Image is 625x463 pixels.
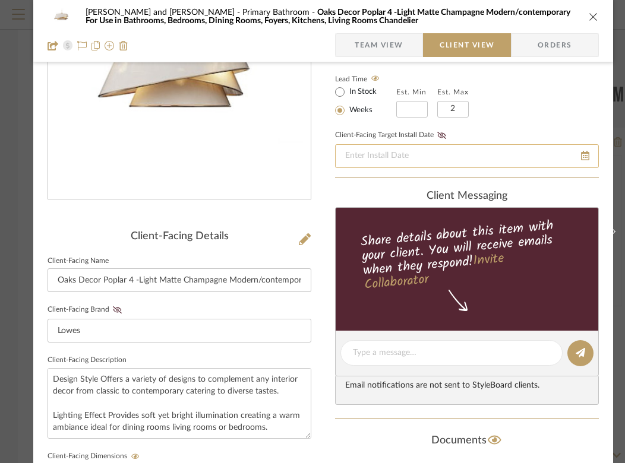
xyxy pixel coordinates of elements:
button: Lead Time [367,73,383,85]
button: close [588,11,599,22]
button: Client-Facing Dimensions [127,452,143,461]
span: Client View [440,33,494,57]
mat-radio-group: Select item type [335,84,396,118]
span: Orders [525,33,585,57]
span: Team View [355,33,403,57]
label: Weeks [347,105,373,116]
label: Client-Facing Brand [48,306,125,314]
div: Client-Facing Details [48,230,311,243]
span: Oaks Decor Poplar 4 -Light Matte Champagne Modern/contemporary For Use in Bathrooms, Bedrooms, Di... [86,8,570,25]
label: Client-Facing Target Install Date [335,131,450,139]
input: Enter Client-Facing Item Name [48,268,311,292]
label: Client-Facing Description [48,357,127,363]
div: Documents [335,431,599,450]
img: Remove from project [119,41,128,50]
label: Est. Min [396,88,427,96]
button: Client-Facing Brand [109,306,125,314]
div: Email notifications are not sent to StyleBoard clients. [335,376,599,405]
label: Lead Time [335,74,396,84]
span: Primary Bathroom [242,8,317,17]
input: Enter Client-Facing Brand [48,319,311,343]
img: 335542d5-b030-4560-a59e-131213461acf_48x40.jpg [48,5,76,28]
button: Client-Facing Target Install Date [434,131,450,139]
label: Est. Max [437,88,469,96]
span: [PERSON_NAME] and [PERSON_NAME] [86,8,242,17]
div: client Messaging [335,190,599,203]
label: Client-Facing Name [48,258,109,264]
input: Enter Install Date [335,144,599,168]
div: Share details about this item with your client. You will receive emails when they respond! [334,215,601,295]
label: In Stock [347,87,377,97]
label: Client-Facing Dimensions [48,452,143,461]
